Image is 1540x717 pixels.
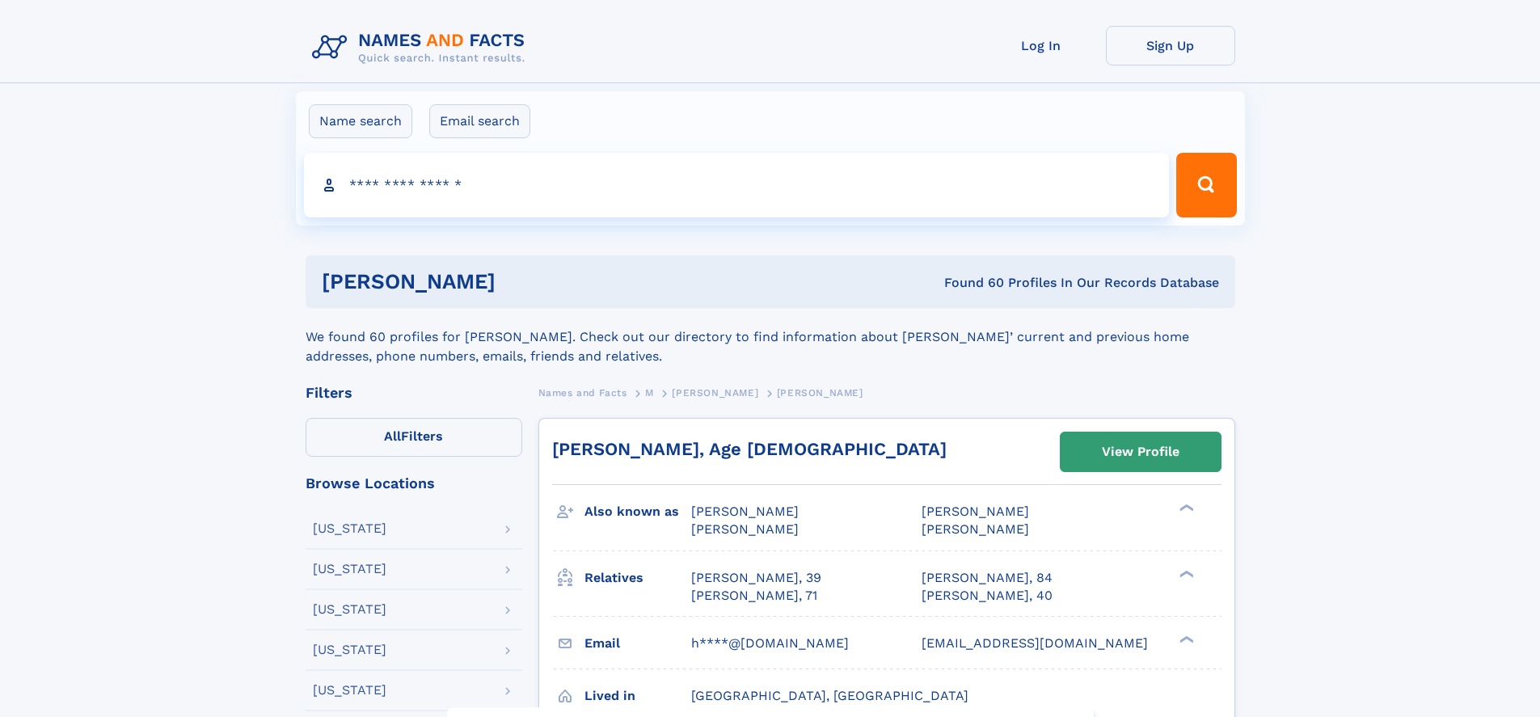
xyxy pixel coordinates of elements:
div: We found 60 profiles for [PERSON_NAME]. Check out our directory to find information about [PERSON... [306,308,1235,366]
h3: Relatives [584,564,691,592]
span: [PERSON_NAME] [922,521,1029,537]
a: [PERSON_NAME], 84 [922,569,1053,587]
a: View Profile [1061,432,1221,471]
h3: Also known as [584,498,691,525]
div: View Profile [1102,433,1179,470]
a: [PERSON_NAME] [672,382,758,403]
h3: Lived in [584,682,691,710]
h3: Email [584,630,691,657]
div: ❯ [1175,568,1195,579]
span: [EMAIL_ADDRESS][DOMAIN_NAME] [922,635,1148,651]
a: Sign Up [1106,26,1235,65]
div: [US_STATE] [313,684,386,697]
a: [PERSON_NAME], Age [DEMOGRAPHIC_DATA] [552,439,947,459]
span: [GEOGRAPHIC_DATA], [GEOGRAPHIC_DATA] [691,688,968,703]
span: [PERSON_NAME] [922,504,1029,519]
div: Found 60 Profiles In Our Records Database [719,274,1219,292]
label: Email search [429,104,530,138]
a: Names and Facts [538,382,627,403]
span: [PERSON_NAME] [691,504,799,519]
div: ❯ [1175,503,1195,513]
div: [US_STATE] [313,643,386,656]
img: Logo Names and Facts [306,26,538,70]
div: ❯ [1175,634,1195,644]
div: [US_STATE] [313,522,386,535]
span: All [384,428,401,444]
button: Search Button [1176,153,1236,217]
a: M [645,382,654,403]
div: [US_STATE] [313,563,386,576]
div: Filters [306,386,522,400]
input: search input [304,153,1170,217]
span: M [645,387,654,399]
a: [PERSON_NAME], 71 [691,587,817,605]
a: [PERSON_NAME], 40 [922,587,1053,605]
a: Log In [977,26,1106,65]
span: [PERSON_NAME] [777,387,863,399]
span: [PERSON_NAME] [691,521,799,537]
div: [US_STATE] [313,603,386,616]
label: Name search [309,104,412,138]
label: Filters [306,418,522,457]
span: [PERSON_NAME] [672,387,758,399]
h1: [PERSON_NAME] [322,272,720,292]
div: Browse Locations [306,476,522,491]
a: [PERSON_NAME], 39 [691,569,821,587]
